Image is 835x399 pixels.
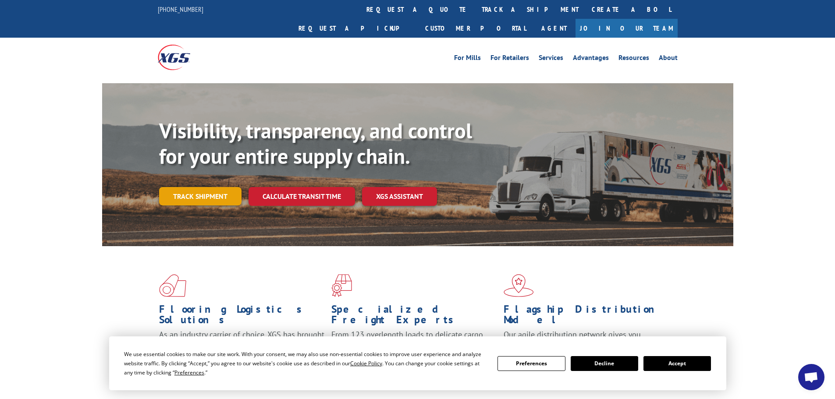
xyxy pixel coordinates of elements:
div: Cookie Consent Prompt [109,336,726,390]
a: For Mills [454,54,481,64]
h1: Specialized Freight Experts [331,304,497,329]
a: [PHONE_NUMBER] [158,5,203,14]
a: Track shipment [159,187,242,205]
a: Advantages [573,54,609,64]
a: Customer Portal [419,19,533,38]
b: Visibility, transparency, and control for your entire supply chain. [159,117,472,169]
img: xgs-icon-focused-on-flooring-red [331,274,352,297]
p: From 123 overlength loads to delicate cargo, our experienced staff knows the best way to move you... [331,329,497,368]
a: Join Our Team [576,19,678,38]
a: Services [539,54,563,64]
a: XGS ASSISTANT [362,187,437,206]
div: We use essential cookies to make our site work. With your consent, we may also use non-essential ... [124,350,487,377]
a: Open chat [798,364,824,390]
span: Preferences [174,369,204,376]
a: For Retailers [490,54,529,64]
a: Calculate transit time [249,187,355,206]
span: Cookie Policy [350,360,382,367]
img: xgs-icon-flagship-distribution-model-red [504,274,534,297]
span: As an industry carrier of choice, XGS has brought innovation and dedication to flooring logistics... [159,329,324,360]
span: Our agile distribution network gives you nationwide inventory management on demand. [504,329,665,350]
h1: Flagship Distribution Model [504,304,669,329]
button: Decline [571,356,638,371]
a: About [659,54,678,64]
button: Accept [643,356,711,371]
a: Request a pickup [292,19,419,38]
button: Preferences [497,356,565,371]
img: xgs-icon-total-supply-chain-intelligence-red [159,274,186,297]
h1: Flooring Logistics Solutions [159,304,325,329]
a: Resources [618,54,649,64]
a: Agent [533,19,576,38]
